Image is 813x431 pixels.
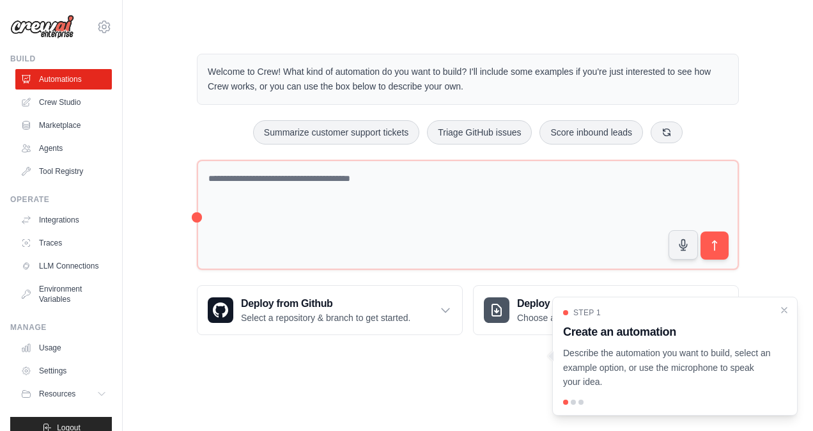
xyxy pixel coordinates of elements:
a: Automations [15,69,112,90]
div: Build [10,54,112,64]
a: LLM Connections [15,256,112,276]
div: Manage [10,322,112,333]
a: Usage [15,338,112,358]
a: Settings [15,361,112,381]
p: Welcome to Crew! What kind of automation do you want to build? I'll include some examples if you'... [208,65,728,94]
a: Traces [15,233,112,253]
p: Describe the automation you want to build, select an example option, or use the microphone to spe... [563,346,771,389]
button: Close walkthrough [779,305,789,315]
div: Operate [10,194,112,205]
button: Score inbound leads [539,120,643,145]
span: Step 1 [573,308,601,318]
a: Tool Registry [15,161,112,182]
a: Crew Studio [15,92,112,113]
button: Triage GitHub issues [427,120,532,145]
button: Resources [15,384,112,404]
a: Marketplace [15,115,112,136]
h3: Deploy from Github [241,296,410,311]
a: Environment Variables [15,279,112,310]
a: Integrations [15,210,112,230]
p: Choose a zip file to upload. [517,311,625,324]
button: Summarize customer support tickets [253,120,419,145]
h3: Create an automation [563,323,771,341]
span: Resources [39,389,75,399]
img: Logo [10,15,74,39]
p: Select a repository & branch to get started. [241,311,410,324]
a: Agents [15,138,112,159]
h3: Deploy from zip file [517,296,625,311]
